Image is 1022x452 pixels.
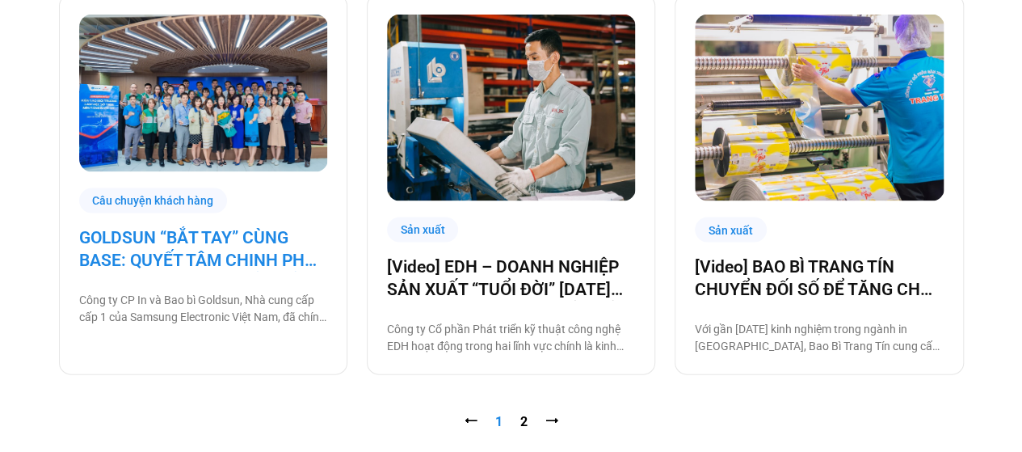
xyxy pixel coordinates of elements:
p: Với gần [DATE] kinh nghiệm trong ngành in [GEOGRAPHIC_DATA], Bao Bì Trang Tín cung cấp tất cả các... [695,321,943,355]
span: ⭠ [465,414,477,429]
div: Sản xuất [387,218,459,243]
a: [Video] BAO BÌ TRANG TÍN CHUYỂN ĐỐI SỐ ĐỂ TĂNG CHẤT LƯỢNG, GIẢM CHI PHÍ [695,256,943,301]
div: Sản xuất [695,218,767,243]
a: Số hóa các quy trình làm việc cùng Base.vn là một bước trung gian cực kỳ quan trọng để Goldsun xâ... [79,15,327,172]
img: Doanh-nghiep-san-xua-edh-chuyen-doi-so-cung-base [387,15,636,201]
a: 2 [520,414,528,429]
a: Doanh-nghiep-san-xua-edh-chuyen-doi-so-cung-base [387,15,635,201]
a: GOLDSUN “BẮT TAY” CÙNG BASE: QUYẾT TÂM CHINH PHỤC CHẶNG ĐƯỜNG CHUYỂN ĐỔI SỐ TOÀN DIỆN [79,226,327,272]
p: Công ty CP In và Bao bì Goldsun, Nhà cung cấp cấp 1 của Samsung Electronic Việt Nam, đã chính thứ... [79,292,327,326]
a: ⭢ [545,414,558,429]
img: Số hóa các quy trình làm việc cùng Base.vn là một bước trung gian cực kỳ quan trọng để Goldsun xâ... [79,15,328,172]
span: 1 [495,414,503,429]
div: Câu chuyện khách hàng [79,188,228,213]
nav: Pagination [59,412,964,432]
p: Công ty Cổ phần Phát triển kỹ thuật công nghệ EDH hoạt động trong hai lĩnh vực chính là kinh doan... [387,321,635,355]
a: [Video] EDH – DOANH NGHIỆP SẢN XUẤT “TUỔI ĐỜI” [DATE] VÀ CÂU CHUYỆN CHUYỂN ĐỔI SỐ CÙNG [DOMAIN_NAME] [387,256,635,301]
